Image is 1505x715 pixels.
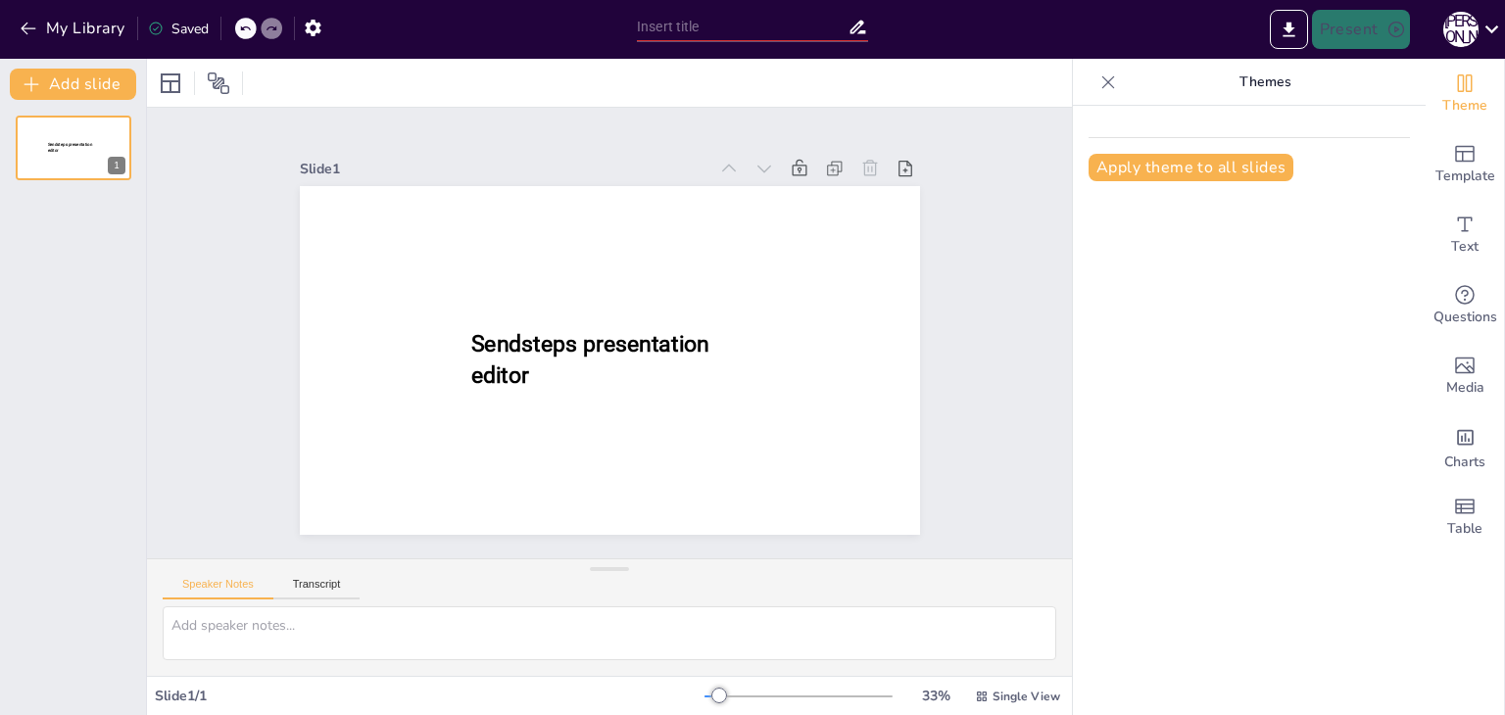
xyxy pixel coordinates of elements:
[108,157,125,174] div: 1
[48,142,92,153] span: Sendsteps presentation editor
[1426,59,1504,129] div: Change the overall theme
[1124,59,1406,106] p: Themes
[1435,166,1495,187] span: Template
[10,69,136,100] button: Add slide
[470,330,708,388] span: Sendsteps presentation editor
[207,71,230,95] span: Position
[163,578,273,599] button: Speaker Notes
[1089,154,1293,181] button: Apply theme to all slides
[1426,270,1504,341] div: Get real-time input from your audience
[1426,341,1504,411] div: Add images, graphics, shapes or video
[1446,377,1484,399] span: Media
[1426,411,1504,482] div: Add charts and graphs
[1451,236,1479,258] span: Text
[1442,95,1487,117] span: Theme
[1443,10,1479,49] button: П [PERSON_NAME]
[300,160,708,178] div: Slide 1
[1426,200,1504,270] div: Add text boxes
[1270,10,1308,49] button: Export to PowerPoint
[155,687,704,705] div: Slide 1 / 1
[993,689,1060,704] span: Single View
[273,578,361,599] button: Transcript
[16,116,131,180] div: 1
[1433,307,1497,328] span: Questions
[148,20,209,38] div: Saved
[1312,10,1410,49] button: Present
[637,13,848,41] input: Insert title
[15,13,133,44] button: My Library
[912,687,959,705] div: 33 %
[1426,129,1504,200] div: Add ready made slides
[1426,482,1504,552] div: Add a table
[1444,452,1485,473] span: Charts
[1443,12,1479,47] div: П [PERSON_NAME]
[1447,518,1482,540] span: Table
[155,68,186,99] div: Layout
